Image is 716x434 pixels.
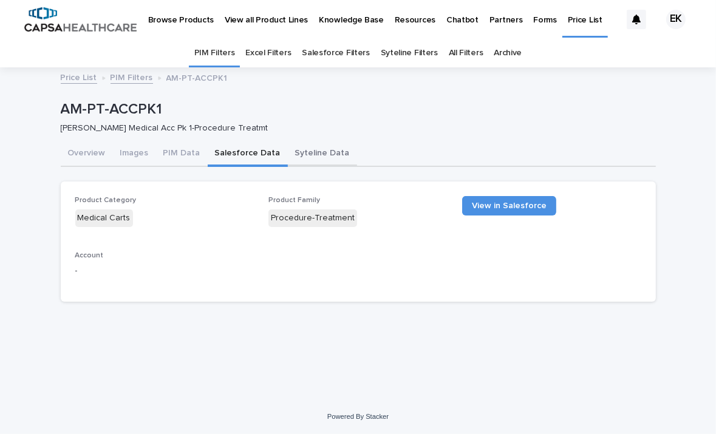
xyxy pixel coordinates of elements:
a: Excel Filters [245,39,291,67]
a: PIM Filters [111,70,153,84]
a: Salesforce Filters [302,39,369,67]
button: PIM Data [156,141,208,167]
a: All Filters [449,39,483,67]
a: Syteline Filters [381,39,438,67]
a: Archive [494,39,522,67]
a: View in Salesforce [462,196,556,215]
button: Overview [61,141,113,167]
div: EK [666,10,686,29]
button: Images [113,141,156,167]
span: Account [75,252,104,259]
p: [PERSON_NAME] Medical Acc Pk 1-Procedure Treatmt [61,123,646,134]
span: Product Family [268,197,320,204]
p: AM-PT-ACCPK1 [61,101,651,118]
div: Procedure-Treatment [268,209,357,227]
p: AM-PT-ACCPK1 [166,70,228,84]
a: PIM Filters [194,39,235,67]
button: Syteline Data [288,141,357,167]
span: Product Category [75,197,137,204]
span: View in Salesforce [472,202,547,210]
img: B5p4sRfuTuC72oLToeu7 [24,7,137,32]
p: - [75,265,254,277]
div: Medical Carts [75,209,133,227]
a: Powered By Stacker [327,413,389,420]
button: Salesforce Data [208,141,288,167]
a: Price List [61,70,97,84]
